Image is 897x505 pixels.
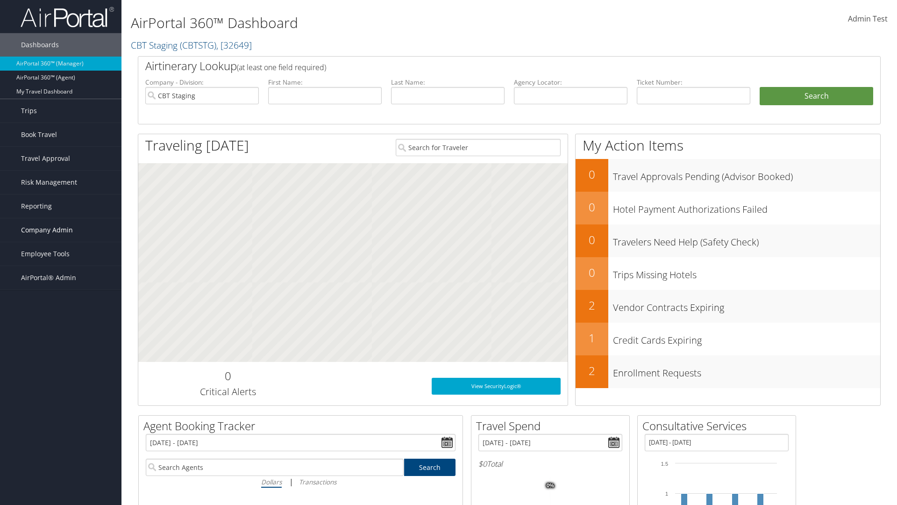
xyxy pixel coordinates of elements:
span: Admin Test [848,14,888,24]
a: CBT Staging [131,39,252,51]
h2: Travel Spend [476,418,629,434]
h3: Hotel Payment Authorizations Failed [613,198,880,216]
h2: 0 [145,368,310,384]
h3: Critical Alerts [145,385,310,398]
h2: 0 [576,199,608,215]
h2: 2 [576,297,608,313]
tspan: 1 [665,491,668,497]
span: Trips [21,99,37,123]
a: Search [404,459,456,476]
h2: 0 [576,232,608,248]
h3: Trips Missing Hotels [613,264,880,281]
span: Company Admin [21,218,73,242]
h2: 0 [576,265,608,281]
img: airportal-logo.png [21,6,114,28]
label: First Name: [268,78,382,87]
label: Last Name: [391,78,505,87]
h3: Travel Approvals Pending (Advisor Booked) [613,166,880,183]
a: 0Trips Missing Hotels [576,257,880,290]
h3: Travelers Need Help (Safety Check) [613,231,880,249]
h3: Enrollment Requests [613,362,880,380]
input: Search for Traveler [396,139,561,156]
a: 0Hotel Payment Authorizations Failed [576,192,880,224]
h2: Consultative Services [642,418,796,434]
h2: Agent Booking Tracker [143,418,463,434]
span: ( CBTSTG ) [180,39,216,51]
h6: Total [478,459,622,469]
label: Company - Division: [145,78,259,87]
label: Ticket Number: [637,78,750,87]
span: Risk Management [21,171,77,194]
span: Book Travel [21,123,57,146]
span: (at least one field required) [237,62,326,72]
input: Search Agents [146,459,404,476]
span: Employee Tools [21,242,70,266]
h2: Airtinerary Lookup [145,58,812,74]
span: , [ 32649 ] [216,39,252,51]
span: Dashboards [21,33,59,57]
a: Admin Test [848,5,888,34]
a: 2Enrollment Requests [576,355,880,388]
a: View SecurityLogic® [432,378,561,395]
a: 2Vendor Contracts Expiring [576,290,880,323]
div: | [146,476,456,488]
span: Travel Approval [21,147,70,170]
h1: AirPortal 360™ Dashboard [131,13,635,33]
span: Reporting [21,195,52,218]
h2: 1 [576,330,608,346]
h2: 0 [576,166,608,182]
label: Agency Locator: [514,78,627,87]
h3: Credit Cards Expiring [613,329,880,347]
a: 0Travel Approvals Pending (Advisor Booked) [576,159,880,192]
span: $0 [478,459,487,469]
button: Search [760,87,873,106]
i: Dollars [261,477,282,486]
a: 1Credit Cards Expiring [576,323,880,355]
h1: Traveling [DATE] [145,136,249,155]
a: 0Travelers Need Help (Safety Check) [576,224,880,257]
tspan: 1.5 [661,461,668,467]
span: AirPortal® Admin [21,266,76,289]
h2: 2 [576,363,608,379]
h1: My Action Items [576,136,880,155]
i: Transactions [299,477,336,486]
tspan: 0% [547,483,554,489]
h3: Vendor Contracts Expiring [613,296,880,314]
